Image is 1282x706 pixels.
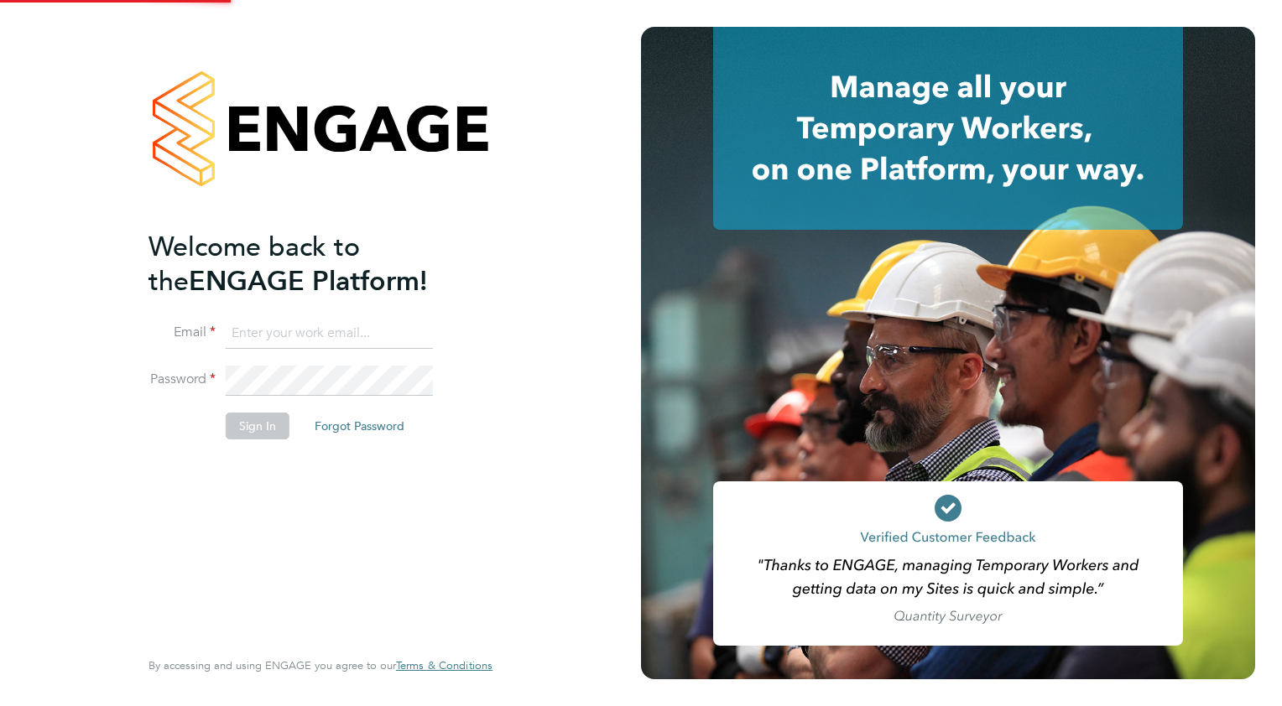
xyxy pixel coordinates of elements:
button: Forgot Password [301,413,418,439]
span: Terms & Conditions [396,658,492,672]
label: Password [149,371,216,388]
span: By accessing and using ENGAGE you agree to our [149,658,492,672]
h2: ENGAGE Platform! [149,230,476,298]
span: Welcome back to the [149,231,360,298]
a: Terms & Conditions [396,659,492,672]
input: Enter your work email... [226,319,433,349]
button: Sign In [226,413,289,439]
label: Email [149,324,216,341]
